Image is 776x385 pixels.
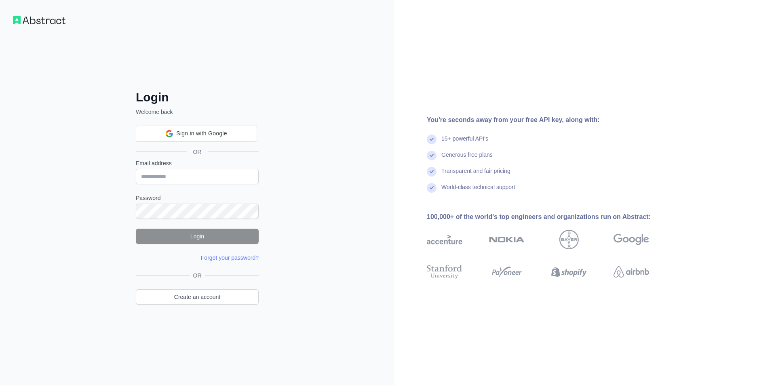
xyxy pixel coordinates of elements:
span: OR [187,148,208,156]
img: payoneer [489,263,525,281]
div: World-class technical support [441,183,515,199]
img: shopify [551,263,587,281]
img: Workflow [13,16,65,24]
img: bayer [559,230,579,249]
div: 15+ powerful API's [441,135,488,151]
img: google [614,230,649,249]
label: Password [136,194,259,202]
div: Transparent and fair pricing [441,167,510,183]
div: Generous free plans [441,151,493,167]
img: stanford university [427,263,462,281]
span: OR [190,271,205,280]
img: check mark [427,167,436,177]
img: airbnb [614,263,649,281]
img: check mark [427,151,436,160]
a: Forgot your password? [201,255,259,261]
img: nokia [489,230,525,249]
button: Login [136,229,259,244]
h2: Login [136,90,259,105]
div: 100,000+ of the world's top engineers and organizations run on Abstract: [427,212,675,222]
a: Create an account [136,289,259,305]
label: Email address [136,159,259,167]
div: You're seconds away from your free API key, along with: [427,115,675,125]
span: Sign in with Google [176,129,227,138]
img: check mark [427,135,436,144]
p: Welcome back [136,108,259,116]
img: accenture [427,230,462,249]
img: check mark [427,183,436,193]
div: Sign in with Google [136,126,257,142]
